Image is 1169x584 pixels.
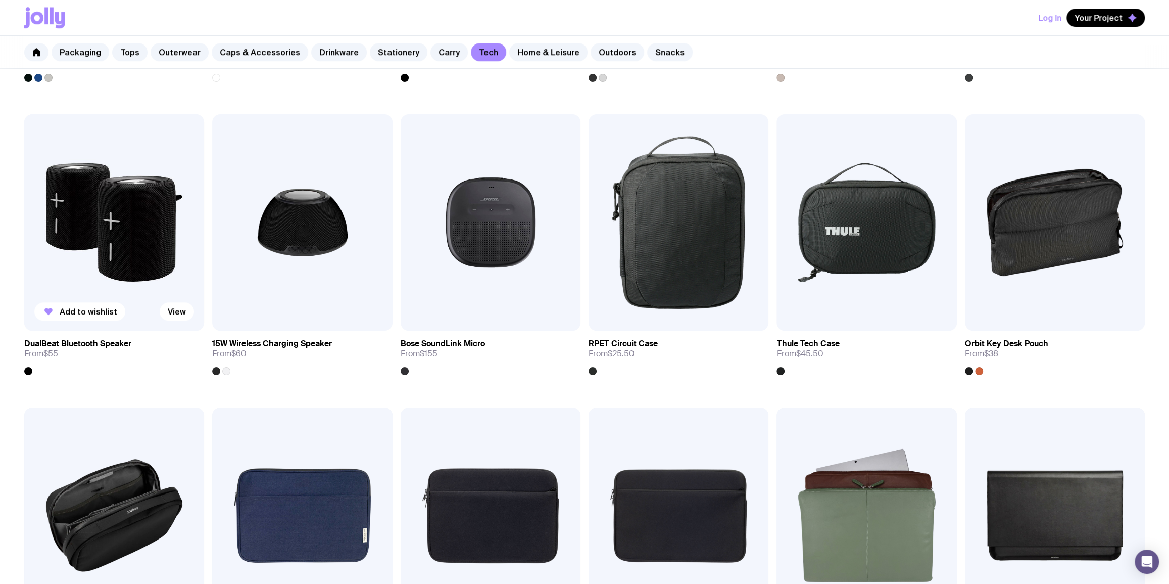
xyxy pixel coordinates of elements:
a: Thule Tech CaseFrom$45.50 [776,331,956,375]
a: 15W Wireless Charging SpeakerFrom$60 [212,331,392,375]
span: $155 [420,348,437,359]
span: $60 [231,348,247,359]
span: $38 [984,348,998,359]
a: Caps & Accessories [212,43,308,61]
a: Tech [471,43,506,61]
a: Drinkware [311,43,367,61]
h3: 15W Wireless Charging Speaker [212,339,332,349]
a: Stationery [370,43,427,61]
span: Add to wishlist [60,306,117,317]
h3: RPET Circuit Case [589,339,658,349]
a: View [160,302,194,321]
span: From [401,349,437,359]
span: Your Project [1075,13,1123,23]
button: Log In [1038,9,1061,27]
a: Packaging [52,43,109,61]
span: From [212,349,247,359]
span: $55 [43,348,58,359]
a: Tops [112,43,148,61]
h3: Bose SoundLink Micro [401,339,485,349]
span: From [776,349,823,359]
span: $25.50 [608,348,635,359]
a: Outdoors [591,43,644,61]
h3: Thule Tech Case [776,339,839,349]
a: Home & Leisure [509,43,588,61]
span: From [24,349,58,359]
a: Snacks [647,43,693,61]
h3: DualBeat Bluetooth Speaker [24,339,131,349]
a: RPET Circuit CaseFrom$25.50 [589,331,768,375]
a: Carry [430,43,468,61]
span: $45.50 [796,348,823,359]
button: Your Project [1066,9,1145,27]
a: DualBeat Bluetooth SpeakerFrom$55 [24,331,204,375]
a: Outerwear [151,43,209,61]
span: From [589,349,635,359]
a: Orbit Key Desk PouchFrom$38 [965,331,1145,375]
button: Add to wishlist [34,302,125,321]
h3: Orbit Key Desk Pouch [965,339,1048,349]
a: Bose SoundLink MicroFrom$155 [401,331,580,375]
div: Open Intercom Messenger [1135,550,1159,574]
span: From [965,349,998,359]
